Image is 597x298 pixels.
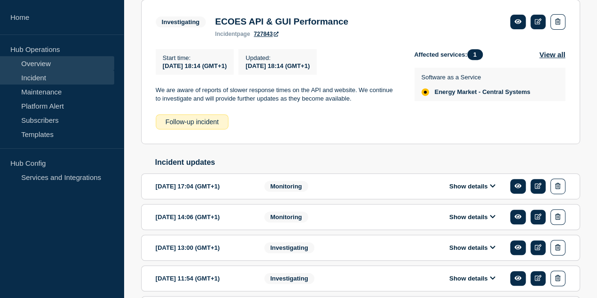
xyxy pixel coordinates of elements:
[421,88,429,96] div: affected
[163,54,227,61] p: Start time :
[539,49,565,60] button: View all
[414,49,488,60] span: Affected services:
[215,17,348,27] h3: ECOES API & GUI Performance
[156,179,250,194] div: [DATE] 17:04 (GMT+1)
[446,182,498,190] button: Show details
[156,271,250,286] div: [DATE] 11:54 (GMT+1)
[155,158,580,167] h2: Incident updates
[156,240,250,255] div: [DATE] 13:00 (GMT+1)
[467,49,483,60] span: 1
[421,74,530,81] p: Software as a Service
[264,242,314,253] span: Investigating
[163,62,227,69] span: [DATE] 18:14 (GMT+1)
[264,212,308,222] span: Monitoring
[446,274,498,282] button: Show details
[156,114,229,129] div: Follow-up incident
[156,86,399,103] p: We are aware of reports of slower response times on the API and website. We continue to investiga...
[156,209,250,225] div: [DATE] 14:06 (GMT+1)
[446,213,498,221] button: Show details
[245,61,310,69] div: [DATE] 18:14 (GMT+1)
[156,17,206,27] span: Investigating
[264,181,308,192] span: Monitoring
[215,31,237,37] span: incident
[446,244,498,252] button: Show details
[435,88,530,96] span: Energy Market - Central Systems
[245,54,310,61] p: Updated :
[215,31,250,37] p: page
[254,31,278,37] a: 727843
[264,273,314,284] span: Investigating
